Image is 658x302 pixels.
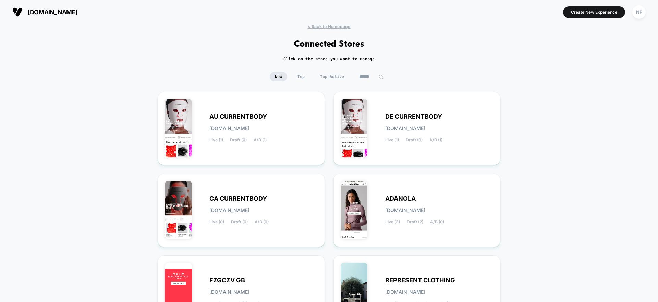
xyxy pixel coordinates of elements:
[378,74,383,79] img: edit
[28,9,77,16] span: [DOMAIN_NAME]
[406,138,423,142] span: Draft (0)
[430,219,444,224] span: A/B (0)
[385,138,399,142] span: Live (1)
[209,114,267,119] span: AU CURRENTBODY
[283,56,375,62] h2: Click on the store you want to manage
[341,99,368,157] img: DE_CURRENTBODY
[10,7,80,17] button: [DOMAIN_NAME]
[630,5,648,19] button: NP
[231,219,248,224] span: Draft (0)
[294,39,364,49] h1: Connected Stores
[270,72,287,81] span: New
[209,278,245,283] span: FZGCZV GB
[165,99,192,157] img: AU_CURRENTBODY
[307,24,350,29] span: < Back to Homepage
[385,196,416,201] span: ADANOLA
[632,5,646,19] div: NP
[385,126,425,131] span: [DOMAIN_NAME]
[254,138,267,142] span: A/B (1)
[385,114,442,119] span: DE CURRENTBODY
[12,7,23,17] img: Visually logo
[209,208,249,213] span: [DOMAIN_NAME]
[429,138,442,142] span: A/B (1)
[385,208,425,213] span: [DOMAIN_NAME]
[255,219,269,224] span: A/B (0)
[563,6,625,18] button: Create New Experience
[209,126,249,131] span: [DOMAIN_NAME]
[209,290,249,294] span: [DOMAIN_NAME]
[385,278,455,283] span: REPRESENT CLOTHING
[385,290,425,294] span: [DOMAIN_NAME]
[315,72,349,81] span: Top Active
[341,181,368,239] img: ADANOLA
[209,138,223,142] span: Live (1)
[230,138,247,142] span: Draft (0)
[292,72,310,81] span: Top
[209,219,224,224] span: Live (0)
[165,181,192,239] img: CA_CURRENTBODY
[385,219,400,224] span: Live (3)
[209,196,267,201] span: CA CURRENTBODY
[407,219,423,224] span: Draft (2)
